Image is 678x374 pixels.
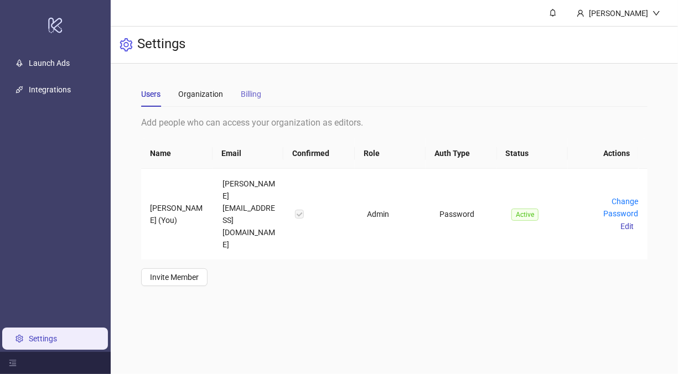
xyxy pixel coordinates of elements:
[141,138,212,169] th: Name
[9,359,17,367] span: menu-fold
[213,138,283,169] th: Email
[549,9,557,17] span: bell
[653,9,660,17] span: down
[241,88,261,100] div: Billing
[29,334,57,343] a: Settings
[214,169,286,259] td: [PERSON_NAME][EMAIL_ADDRESS][DOMAIN_NAME]
[577,9,584,17] span: user
[141,169,214,259] td: [PERSON_NAME] (You)
[120,38,133,51] span: setting
[29,59,70,67] a: Launch Ads
[584,7,653,19] div: [PERSON_NAME]
[426,138,496,169] th: Auth Type
[511,209,539,221] span: Active
[355,138,426,169] th: Role
[358,169,431,259] td: Admin
[141,116,647,129] div: Add people who can access your organization as editors.
[283,138,354,169] th: Confirmed
[621,222,634,231] span: Edit
[150,273,199,282] span: Invite Member
[617,220,639,233] button: Edit
[137,35,185,54] h3: Settings
[141,268,208,286] button: Invite Member
[604,197,639,218] a: Change Password
[431,169,503,259] td: Password
[178,88,223,100] div: Organization
[497,138,568,169] th: Status
[29,85,71,94] a: Integrations
[141,88,161,100] div: Users
[568,138,639,169] th: Actions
